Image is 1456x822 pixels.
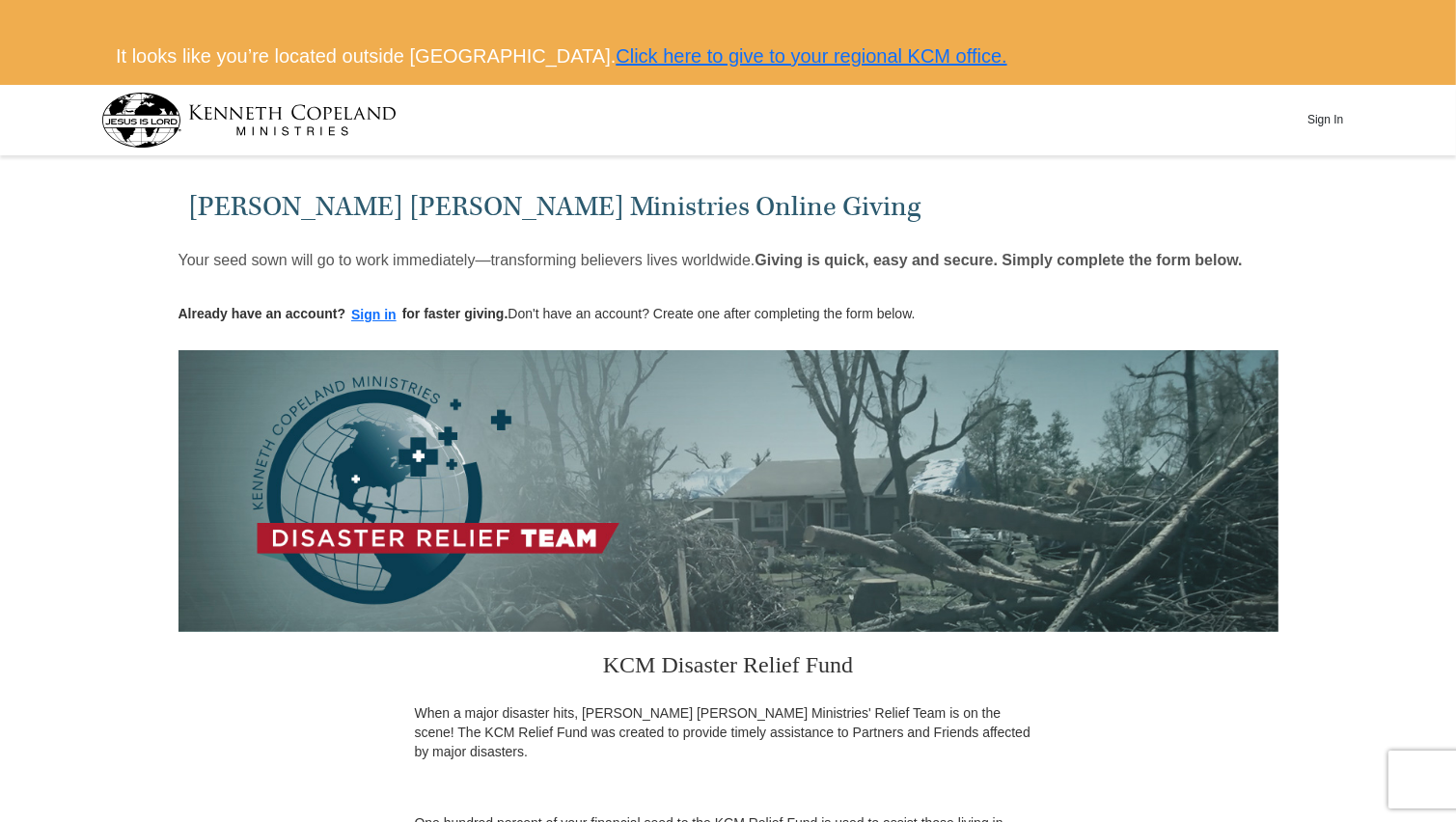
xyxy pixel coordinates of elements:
[179,251,1243,270] p: Your seed sown will go to work immediately—transforming believers lives worldwide.
[101,28,1355,85] div: It looks like you’re located outside [GEOGRAPHIC_DATA].
[1297,105,1355,135] button: Sign In
[179,304,916,326] p: Don't have an account? Create one after completing the form below.
[101,93,397,148] img: kcm-header-logo.svg
[616,45,1006,67] a: Click here to give to your regional KCM office.
[415,703,1042,761] p: When a major disaster hits, [PERSON_NAME] [PERSON_NAME] Ministries' Relief Team is on the scene! ...
[179,306,508,321] strong: Already have an account? for faster giving.
[345,304,402,326] button: Sign in
[755,252,1242,268] strong: Giving is quick, easy and secure. Simply complete the form below.
[415,632,1042,703] h3: KCM Disaster Relief Fund
[188,191,1268,223] h1: [PERSON_NAME] [PERSON_NAME] Ministries Online Giving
